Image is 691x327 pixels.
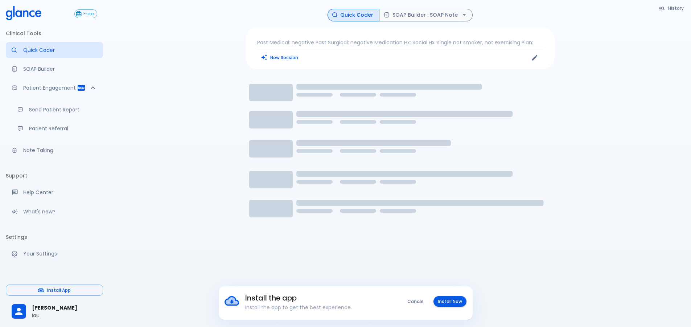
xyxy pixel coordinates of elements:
button: Quick Coder [328,9,379,21]
p: SOAP Builder [23,65,97,73]
button: Install App [6,285,103,296]
button: Edit [529,52,540,63]
p: Patient Referral [29,125,97,132]
a: Manage your settings [6,246,103,262]
a: Docugen: Compose a clinical documentation in seconds [6,61,103,77]
p: Quick Coder [23,46,97,54]
p: Your Settings [23,250,97,257]
a: Moramiz: Find ICD10AM codes instantly [6,42,103,58]
button: Cancel [403,296,428,307]
a: Receive patient referrals [12,120,103,136]
li: Support [6,167,103,184]
p: Iau [32,312,97,319]
h6: Install the app [245,292,384,304]
p: Install the app to get the best experience. [245,304,384,311]
button: Clears all inputs and results. [257,52,303,63]
div: [PERSON_NAME]Iau [6,299,103,324]
p: Note Taking [23,147,97,154]
p: Patient Engagement [23,84,77,91]
p: Send Patient Report [29,106,97,113]
button: Install Now [433,296,466,307]
span: [PERSON_NAME] [32,304,97,312]
div: Recent updates and feature releases [6,204,103,220]
a: Click to view or change your subscription [74,9,103,18]
p: What's new? [23,208,97,215]
div: Patient Reports & Referrals [6,80,103,96]
span: Free [81,11,97,17]
p: Past Medical: negative Past Surgical: negative Medication Hx: Social Hx: single not smoker, not e... [257,39,543,46]
a: Send a patient summary [12,102,103,118]
button: History [655,3,688,13]
button: SOAP Builder : SOAP Note [379,9,473,21]
a: Get help from our support team [6,184,103,200]
a: Advanced note-taking [6,142,103,158]
li: Settings [6,228,103,246]
p: Help Center [23,189,97,196]
button: Free [74,9,97,18]
li: Clinical Tools [6,25,103,42]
